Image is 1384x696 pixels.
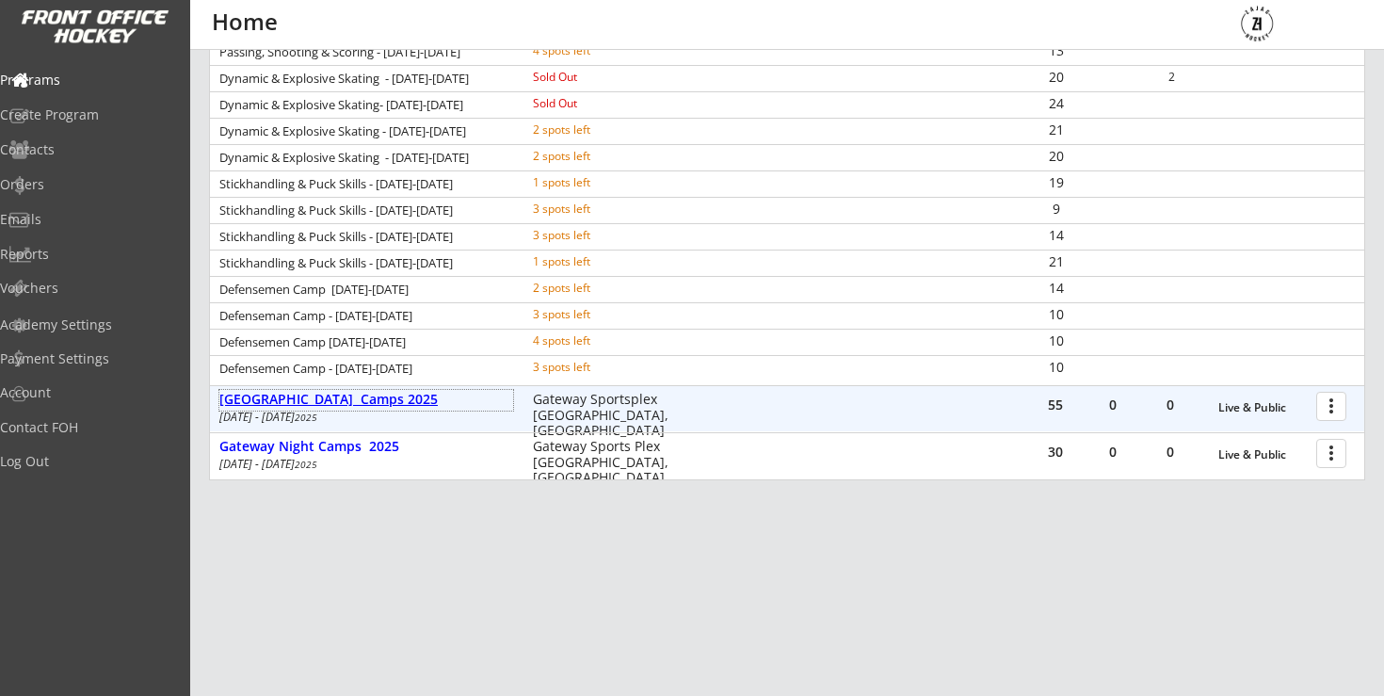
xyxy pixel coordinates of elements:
[219,99,507,111] div: Dynamic & Explosive Skating- [DATE]-[DATE]
[219,336,507,348] div: Defensemen Camp [DATE]-[DATE]
[533,124,654,136] div: 2 spots left
[219,46,507,58] div: Passing, Shooting & Scoring - [DATE]-[DATE]
[1028,282,1084,295] div: 14
[1028,44,1084,57] div: 13
[219,257,507,269] div: Stickhandling & Puck Skills - [DATE]-[DATE]
[533,283,654,294] div: 2 spots left
[1028,255,1084,268] div: 21
[219,392,513,408] div: [GEOGRAPHIC_DATA] Camps 2025
[219,412,507,423] div: [DATE] - [DATE]
[219,283,507,296] div: Defensemen Camp [DATE]-[DATE]
[1028,361,1084,374] div: 10
[533,151,654,162] div: 2 spots left
[1218,448,1307,461] div: Live & Public
[1028,97,1084,110] div: 24
[219,204,507,217] div: Stickhandling & Puck Skills - [DATE]-[DATE]
[295,411,317,424] em: 2025
[219,73,507,85] div: Dynamic & Explosive Skating - [DATE]-[DATE]
[1142,445,1199,459] div: 0
[533,230,654,241] div: 3 spots left
[219,178,507,190] div: Stickhandling & Puck Skills - [DATE]-[DATE]
[1144,72,1199,83] div: 2
[533,72,654,83] div: Sold Out
[1218,401,1307,414] div: Live & Public
[1028,123,1084,137] div: 21
[533,45,654,57] div: 4 spots left
[1316,392,1346,421] button: more_vert
[1028,71,1084,84] div: 20
[1028,150,1084,163] div: 20
[219,439,513,455] div: Gateway Night Camps 2025
[533,309,654,320] div: 3 spots left
[1085,398,1141,412] div: 0
[533,203,654,215] div: 3 spots left
[533,256,654,267] div: 1 spots left
[219,363,507,375] div: Defensemen Camp - [DATE]-[DATE]
[533,439,681,486] div: Gateway Sports Plex [GEOGRAPHIC_DATA], [GEOGRAPHIC_DATA]
[1142,398,1199,412] div: 0
[1028,202,1084,216] div: 9
[1027,445,1084,459] div: 30
[219,152,507,164] div: Dynamic & Explosive Skating - [DATE]-[DATE]
[1085,445,1141,459] div: 0
[219,310,507,322] div: Defenseman Camp - [DATE]-[DATE]
[1316,439,1346,468] button: more_vert
[1028,229,1084,242] div: 14
[533,335,654,347] div: 4 spots left
[219,459,507,470] div: [DATE] - [DATE]
[295,458,317,471] em: 2025
[1028,176,1084,189] div: 19
[219,231,507,243] div: Stickhandling & Puck Skills - [DATE]-[DATE]
[533,98,654,109] div: Sold Out
[219,125,507,138] div: Dynamic & Explosive Skating - [DATE]-[DATE]
[533,362,654,373] div: 3 spots left
[533,177,654,188] div: 1 spots left
[1028,334,1084,348] div: 10
[1028,308,1084,321] div: 10
[1027,398,1084,412] div: 55
[533,392,681,439] div: Gateway Sportsplex [GEOGRAPHIC_DATA], [GEOGRAPHIC_DATA]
